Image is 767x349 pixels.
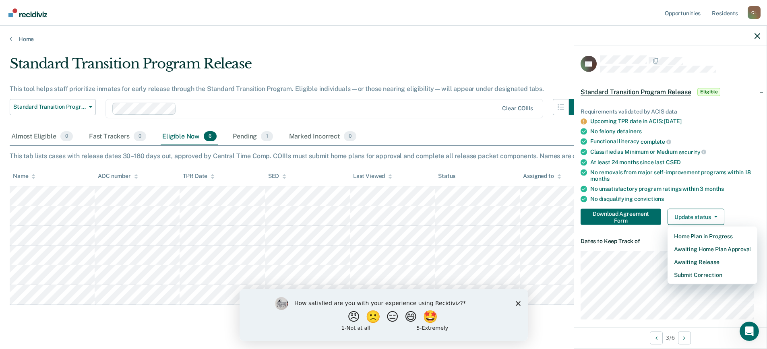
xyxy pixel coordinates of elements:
div: Clear COIIIs [502,105,533,112]
button: Profile dropdown button [748,6,761,19]
div: Name [13,173,35,180]
div: No removals from major self-improvement programs within 18 [590,169,760,182]
div: This tab lists cases with release dates 30–180 days out, approved by Central Time Comp. COIIIs mu... [10,152,757,160]
div: Classified as Minimum or Medium [590,148,760,155]
button: Previous Opportunity [650,331,663,344]
span: convictions [634,196,664,202]
div: Eligible Now [161,128,218,146]
div: Standard Transition Program Release [10,56,585,78]
button: Awaiting Release [668,256,757,268]
div: SED [268,173,287,180]
span: months [705,186,724,192]
div: ADC number [98,173,138,180]
span: 6 [204,131,217,142]
span: 1 [261,131,273,142]
div: C L [748,6,761,19]
button: Update status [668,209,724,225]
span: Eligible [697,88,720,96]
iframe: Intercom live chat [740,322,759,341]
div: At least 24 months since last [590,159,760,165]
div: TPR Date [183,173,215,180]
div: No felony [590,128,760,135]
div: Requirements validated by ACIS data [581,108,760,115]
div: Assigned to [523,173,561,180]
div: Pending [231,128,274,146]
span: CSED [666,159,681,165]
div: No disqualifying [590,196,760,202]
span: Standard Transition Program Release [581,88,691,96]
iframe: Survey by Kim from Recidiviz [240,289,528,341]
div: 3 / 6 [574,327,767,348]
span: security [679,149,707,155]
dt: Dates to Keep Track of [581,238,760,245]
button: Download Agreement Form [581,209,661,225]
button: Awaiting Home Plan Approval [668,243,757,256]
div: Almost Eligible [10,128,74,146]
div: Last Viewed [353,173,392,180]
button: Home Plan in Progress [668,230,757,243]
div: Functional literacy [590,138,760,145]
a: Navigate to form link [581,209,664,225]
span: 0 [134,131,146,142]
div: Upcoming TPR date in ACIS: [DATE] [590,118,760,125]
span: detainers [617,128,642,134]
div: Status [438,173,455,180]
a: Home [10,35,757,43]
img: Recidiviz [8,8,47,17]
span: 0 [60,131,73,142]
div: No unsatisfactory program ratings within 3 [590,186,760,192]
span: months [590,176,610,182]
span: complete [641,138,671,145]
div: Standard Transition Program ReleaseEligible [574,79,767,105]
span: 0 [344,131,356,142]
div: Marked Incorrect [287,128,358,146]
button: Next Opportunity [678,331,691,344]
div: This tool helps staff prioritize inmates for early release through the Standard Transition Progra... [10,85,585,93]
span: Standard Transition Program Release [13,103,86,110]
div: Fast Trackers [87,128,148,146]
button: Submit Correction [668,268,757,281]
